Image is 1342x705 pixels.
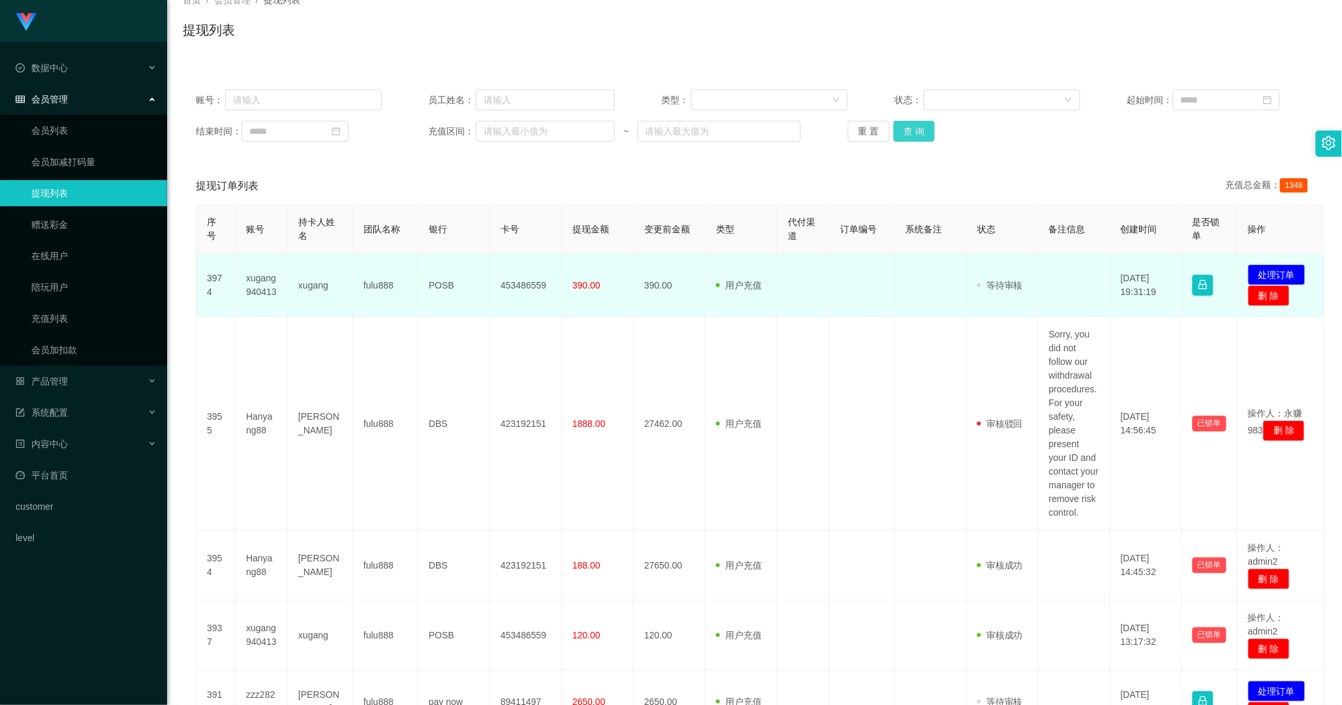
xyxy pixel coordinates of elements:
[840,224,877,234] span: 订单编号
[429,125,476,138] span: 充值区间：
[196,178,258,194] span: 提现订单列表
[1248,681,1305,702] button: 处理订单
[236,531,288,601] td: Hanyang88
[16,525,157,551] a: level
[16,63,25,72] i: 图标: check-circle-o
[353,601,418,670] td: fulu888
[31,305,157,332] a: 充值列表
[16,493,157,520] a: customer
[31,243,157,269] a: 在线用户
[716,224,734,234] span: 类型
[634,254,706,317] td: 390.00
[1248,408,1303,436] span: 操作人：永赚983
[894,93,924,107] span: 状态：
[288,531,353,601] td: [PERSON_NAME]
[977,280,1023,290] span: 等待审核
[332,127,341,136] i: 图标: calendar
[31,117,157,144] a: 会员列表
[501,224,519,234] span: 卡号
[196,601,236,670] td: 3937
[16,439,68,449] span: 内容中心
[1121,224,1157,234] span: 创建时间
[490,531,562,601] td: 423192151
[977,224,995,234] span: 状态
[1193,217,1220,241] span: 是否锁单
[1110,254,1182,317] td: [DATE] 19:31:19
[353,254,418,317] td: fulu888
[634,531,706,601] td: 27650.00
[353,317,418,531] td: fulu888
[1248,638,1290,659] button: 删 除
[1248,264,1305,285] button: 处理订单
[196,531,236,601] td: 3954
[196,93,225,107] span: 账号：
[977,630,1023,640] span: 审核成功
[1248,542,1285,567] span: 操作人：admin2
[196,254,236,317] td: 3974
[429,93,476,107] span: 员工姓名：
[1193,416,1226,431] button: 已锁单
[1065,96,1072,105] i: 图标: down
[418,531,490,601] td: DBS
[476,89,615,110] input: 请输入
[1110,531,1182,601] td: [DATE] 14:45:32
[1248,224,1266,234] span: 操作
[31,211,157,238] a: 赠送彩金
[196,317,236,531] td: 3955
[16,408,25,417] i: 图标: form
[16,407,68,418] span: 系统配置
[418,601,490,670] td: POSB
[1049,224,1085,234] span: 备注信息
[615,125,638,138] span: ~
[1127,93,1173,107] span: 起始时间：
[236,317,288,531] td: Hanyang88
[31,180,157,206] a: 提现列表
[716,418,762,429] span: 用户充值
[16,95,25,104] i: 图标: table
[977,560,1023,571] span: 审核成功
[1322,136,1336,150] i: 图标: setting
[572,630,601,640] span: 120.00
[572,224,609,234] span: 提现金额
[16,13,37,31] img: logo.9652507e.png
[572,560,601,571] span: 188.00
[298,217,335,241] span: 持卡人姓名
[977,418,1023,429] span: 审核驳回
[1225,178,1313,194] div: 充值总金额：
[1193,275,1213,296] button: 图标: lock
[353,531,418,601] td: fulu888
[634,317,706,531] td: 27462.00
[16,94,68,104] span: 会员管理
[572,280,601,290] span: 390.00
[418,317,490,531] td: DBS
[1110,317,1182,531] td: [DATE] 14:56:45
[1038,317,1110,531] td: Sorry, you did not follow our withdrawal procedures. For your safety, please present your ID and ...
[1248,569,1290,589] button: 删 除
[638,121,802,142] input: 请输入最大值为
[288,317,353,531] td: [PERSON_NAME]
[16,63,68,73] span: 数据中心
[634,601,706,670] td: 120.00
[490,254,562,317] td: 453486559
[490,601,562,670] td: 453486559
[418,254,490,317] td: POSB
[1280,178,1308,193] span: 1348
[894,121,935,142] button: 查 询
[661,93,691,107] span: 类型：
[288,601,353,670] td: xugang
[429,224,447,234] span: 银行
[476,121,615,142] input: 请输入最小值为
[716,630,762,640] span: 用户充值
[16,439,25,448] i: 图标: profile
[716,280,762,290] span: 用户充值
[288,254,353,317] td: xugang
[572,418,606,429] span: 1888.00
[31,274,157,300] a: 陪玩用户
[196,125,242,138] span: 结束时间：
[16,462,157,488] a: 图标: dashboard平台首页
[236,601,288,670] td: xugang940413
[1248,612,1285,636] span: 操作人：admin2
[490,317,562,531] td: 423192151
[31,337,157,363] a: 会员加扣款
[788,217,815,241] span: 代付渠道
